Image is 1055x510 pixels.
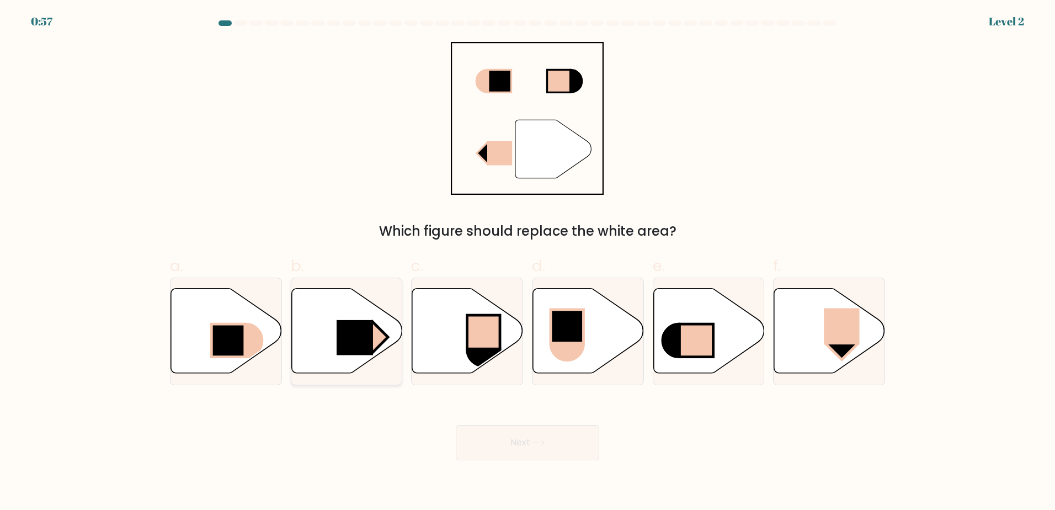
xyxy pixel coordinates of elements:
button: Next [456,425,599,460]
g: " [515,120,592,178]
div: Level 2 [989,13,1024,30]
span: f. [773,255,781,277]
span: e. [653,255,665,277]
div: 0:57 [31,13,52,30]
div: Which figure should replace the white area? [177,221,878,241]
span: c. [411,255,423,277]
span: b. [291,255,304,277]
span: a. [170,255,183,277]
span: d. [532,255,545,277]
